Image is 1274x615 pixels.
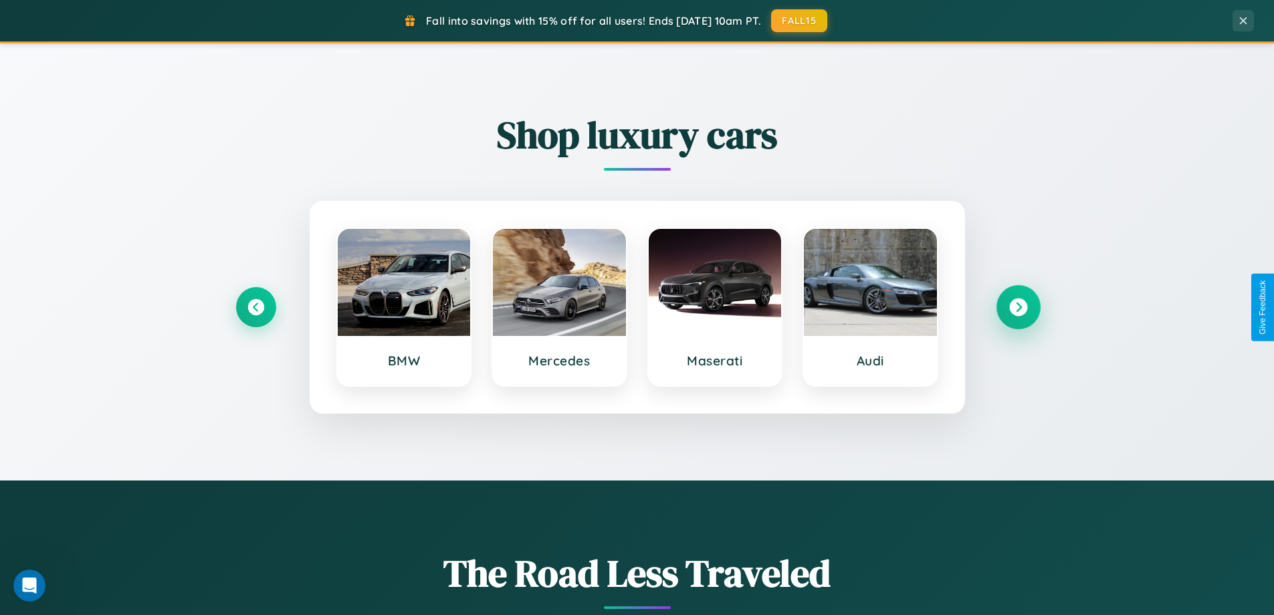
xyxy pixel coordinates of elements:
[1258,280,1267,335] div: Give Feedback
[236,547,1039,599] h1: The Road Less Traveled
[817,353,924,369] h3: Audi
[771,9,827,32] button: FALL15
[351,353,457,369] h3: BMW
[506,353,613,369] h3: Mercedes
[236,109,1039,161] h2: Shop luxury cars
[662,353,768,369] h3: Maserati
[426,14,761,27] span: Fall into savings with 15% off for all users! Ends [DATE] 10am PT.
[13,569,45,602] iframe: Intercom live chat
